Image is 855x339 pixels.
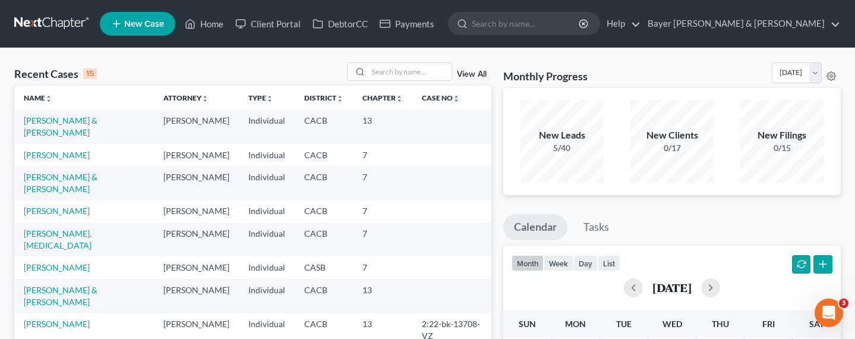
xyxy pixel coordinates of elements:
[24,150,90,160] a: [PERSON_NAME]
[154,144,239,166] td: [PERSON_NAME]
[353,222,412,256] td: 7
[353,109,412,143] td: 13
[362,93,403,102] a: Chapterunfold_more
[239,256,295,278] td: Individual
[154,109,239,143] td: [PERSON_NAME]
[353,200,412,222] td: 7
[24,172,97,194] a: [PERSON_NAME] & [PERSON_NAME]
[815,299,843,327] iframe: Intercom live chat
[630,128,714,142] div: New Clients
[201,95,209,102] i: unfold_more
[368,63,452,80] input: Search by name...
[24,206,90,216] a: [PERSON_NAME]
[154,166,239,200] td: [PERSON_NAME]
[124,20,164,29] span: New Case
[24,319,90,329] a: [PERSON_NAME]
[14,67,97,81] div: Recent Cases
[353,144,412,166] td: 7
[520,142,604,154] div: 5/40
[353,279,412,313] td: 13
[24,285,97,307] a: [PERSON_NAME] & [PERSON_NAME]
[154,279,239,313] td: [PERSON_NAME]
[24,115,97,137] a: [PERSON_NAME] & [PERSON_NAME]
[239,279,295,313] td: Individual
[154,256,239,278] td: [PERSON_NAME]
[396,95,403,102] i: unfold_more
[374,13,440,34] a: Payments
[565,319,586,329] span: Mon
[503,214,567,240] a: Calendar
[304,93,343,102] a: Districtunfold_more
[601,13,641,34] a: Help
[163,93,209,102] a: Attorneyunfold_more
[740,142,824,154] div: 0/15
[154,200,239,222] td: [PERSON_NAME]
[353,166,412,200] td: 7
[24,228,92,250] a: [PERSON_NAME], [MEDICAL_DATA]
[457,70,487,79] a: View All
[652,281,692,294] h2: [DATE]
[519,319,536,329] span: Sun
[573,214,620,240] a: Tasks
[512,255,544,271] button: month
[503,69,588,83] h3: Monthly Progress
[248,93,273,102] a: Typeunfold_more
[520,128,604,142] div: New Leads
[239,222,295,256] td: Individual
[239,166,295,200] td: Individual
[239,200,295,222] td: Individual
[809,319,824,329] span: Sat
[154,222,239,256] td: [PERSON_NAME]
[179,13,229,34] a: Home
[239,144,295,166] td: Individual
[573,255,598,271] button: day
[295,222,353,256] td: CACB
[453,95,460,102] i: unfold_more
[616,319,632,329] span: Tue
[83,68,97,79] div: 15
[422,93,460,102] a: Case Nounfold_more
[295,166,353,200] td: CACB
[336,95,343,102] i: unfold_more
[598,255,620,271] button: list
[295,256,353,278] td: CASB
[353,256,412,278] td: 7
[295,144,353,166] td: CACB
[630,142,714,154] div: 0/17
[229,13,307,34] a: Client Portal
[740,128,824,142] div: New Filings
[239,109,295,143] td: Individual
[839,299,848,308] span: 3
[24,262,90,272] a: [PERSON_NAME]
[295,200,353,222] td: CACB
[642,13,840,34] a: Bayer [PERSON_NAME] & [PERSON_NAME]
[24,93,52,102] a: Nameunfold_more
[266,95,273,102] i: unfold_more
[712,319,729,329] span: Thu
[662,319,682,329] span: Wed
[472,12,580,34] input: Search by name...
[45,95,52,102] i: unfold_more
[544,255,573,271] button: week
[295,109,353,143] td: CACB
[307,13,374,34] a: DebtorCC
[295,279,353,313] td: CACB
[762,319,775,329] span: Fri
